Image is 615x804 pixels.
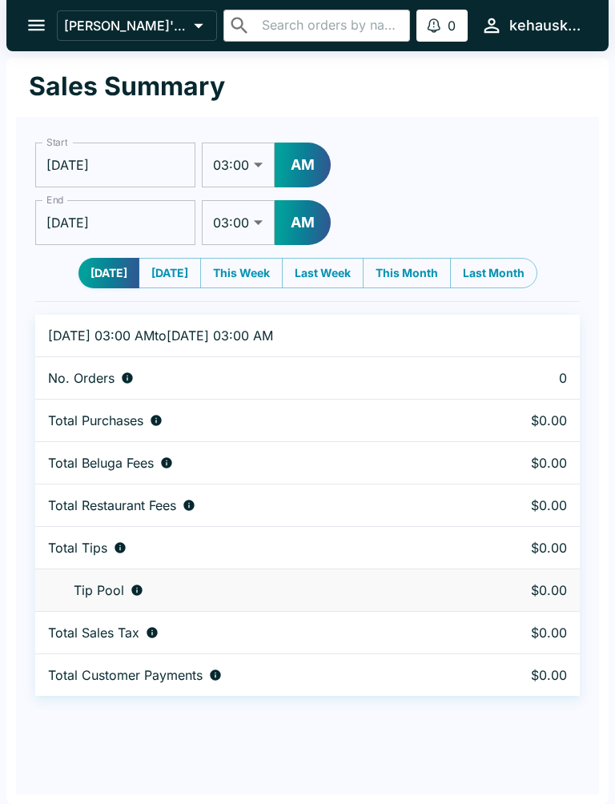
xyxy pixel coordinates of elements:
button: [PERSON_NAME]'s Kitchen [57,10,217,41]
div: Total amount paid for orders by diners [48,667,460,683]
p: $0.00 [485,625,567,641]
div: Sales tax paid by diners [48,625,460,641]
div: Fees paid by diners to restaurant [48,497,460,513]
button: [DATE] [78,258,139,288]
p: Total Customer Payments [48,667,203,683]
p: Total Purchases [48,412,143,428]
h1: Sales Summary [29,70,225,103]
div: Fees paid by diners to Beluga [48,455,460,471]
p: $0.00 [485,412,567,428]
input: Search orders by name or phone number [257,14,404,37]
p: $0.00 [485,667,567,683]
p: 0 [448,18,456,34]
p: $0.00 [485,497,567,513]
button: AM [275,143,331,187]
p: Total Sales Tax [48,625,139,641]
p: No. Orders [48,370,115,386]
button: This Week [200,258,283,288]
div: Tips unclaimed by a waiter [48,582,460,598]
button: kehauskitchen [474,8,589,42]
div: Number of orders placed [48,370,460,386]
button: Last Month [450,258,537,288]
p: $0.00 [485,540,567,556]
p: 0 [485,370,567,386]
p: Tip Pool [74,582,124,598]
p: Total Restaurant Fees [48,497,176,513]
div: kehauskitchen [509,16,583,35]
input: Choose date, selected date is Oct 4, 2025 [35,143,195,187]
button: [DATE] [139,258,201,288]
label: Start [46,135,67,149]
p: $0.00 [485,582,567,598]
p: $0.00 [485,455,567,471]
input: Choose date, selected date is Oct 5, 2025 [35,200,195,245]
button: AM [275,200,331,245]
button: open drawer [16,5,57,46]
p: Total Tips [48,540,107,556]
div: Aggregate order subtotals [48,412,460,428]
div: Combined individual and pooled tips [48,540,460,556]
label: End [46,193,64,207]
button: This Month [363,258,451,288]
p: [DATE] 03:00 AM to [DATE] 03:00 AM [48,328,460,344]
p: [PERSON_NAME]'s Kitchen [64,18,187,34]
p: Total Beluga Fees [48,455,154,471]
button: Last Week [282,258,364,288]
